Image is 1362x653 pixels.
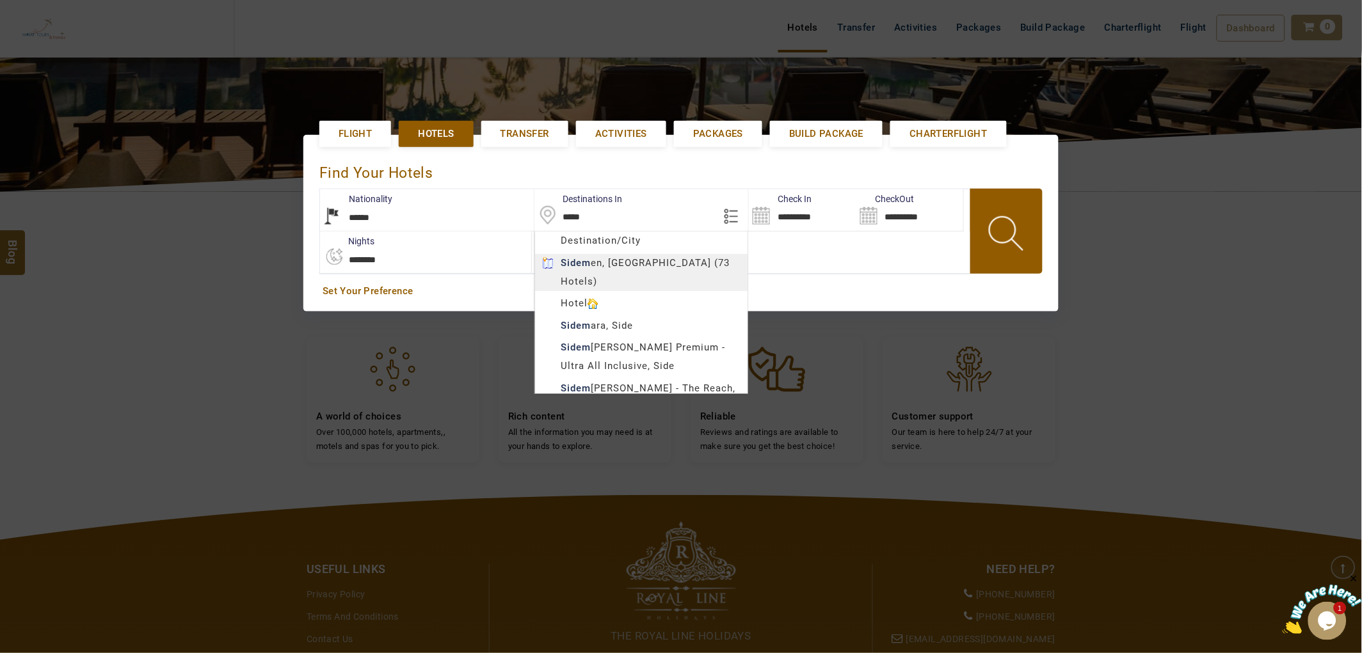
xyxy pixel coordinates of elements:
span: Charterflight [909,127,987,141]
b: Sidem [561,257,591,269]
a: Activities [576,121,666,147]
b: Sidem [561,342,591,353]
label: Rooms [532,235,589,248]
b: Sidem [561,382,591,394]
label: nights [319,235,374,248]
label: Nationality [320,193,392,205]
span: Packages [693,127,743,141]
iframe: chat widget [1283,573,1362,634]
a: Transfer [481,121,568,147]
input: Search [856,189,963,231]
label: CheckOut [856,193,915,205]
a: Build Package [770,121,883,147]
b: Sidem [561,320,591,331]
span: Hotels [418,127,454,141]
label: Destinations In [534,193,623,205]
div: ara, Side [535,317,748,335]
div: en, [GEOGRAPHIC_DATA] (73 Hotels) [535,254,748,291]
div: Find Your Hotels [319,151,1043,189]
div: Hotel [535,294,748,313]
div: Destination/City [535,232,748,250]
span: Flight [339,127,372,141]
label: Check In [749,193,812,205]
a: Flight [319,121,391,147]
a: Packages [674,121,762,147]
span: Build Package [789,127,863,141]
div: [PERSON_NAME] - The Reach, [GEOGRAPHIC_DATA] [535,379,748,416]
input: Search [749,189,856,231]
a: Set Your Preference [323,285,1039,298]
div: [PERSON_NAME] Premium - Ultra All Inclusive, Side [535,338,748,375]
a: Hotels [399,121,473,147]
span: Transfer [501,127,549,141]
span: Activities [595,127,647,141]
img: hotelicon.PNG [588,299,598,309]
a: Charterflight [890,121,1006,147]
